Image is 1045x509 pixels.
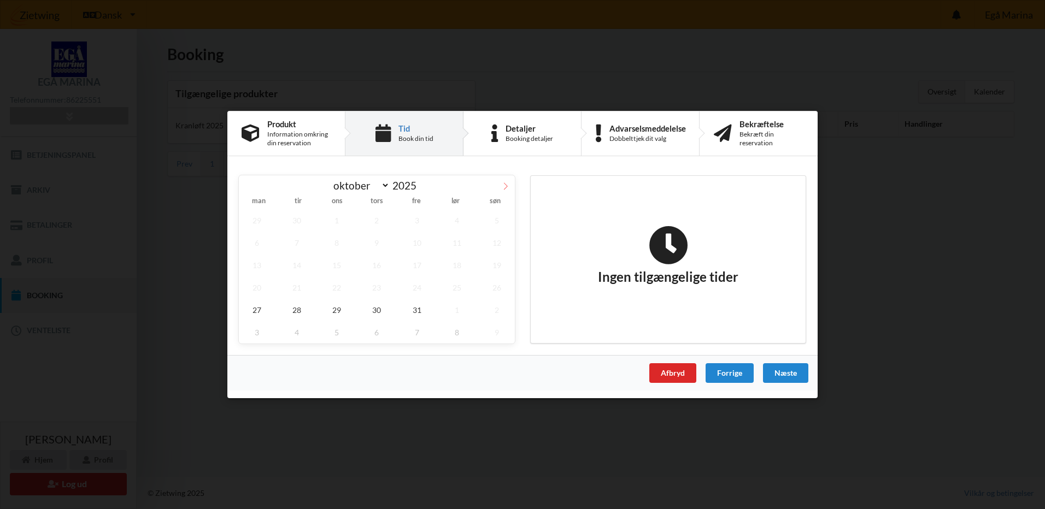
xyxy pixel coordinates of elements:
[239,254,275,276] span: oktober 13, 2025
[479,299,515,321] span: november 2, 2025
[649,363,696,383] div: Afbryd
[739,130,803,147] div: Bekræft din reservation
[479,321,515,344] span: november 9, 2025
[279,299,315,321] span: oktober 28, 2025
[319,232,355,254] span: oktober 8, 2025
[357,198,396,205] span: tors
[439,276,475,299] span: oktober 25, 2025
[359,299,395,321] span: oktober 30, 2025
[319,276,355,299] span: oktober 22, 2025
[399,299,435,321] span: oktober 31, 2025
[279,321,315,344] span: november 4, 2025
[439,209,475,232] span: oktober 4, 2025
[479,232,515,254] span: oktober 12, 2025
[239,198,278,205] span: man
[439,254,475,276] span: oktober 18, 2025
[359,276,395,299] span: oktober 23, 2025
[398,134,433,143] div: Book din tid
[319,321,355,344] span: november 5, 2025
[479,209,515,232] span: oktober 5, 2025
[506,124,553,133] div: Detaljer
[359,321,395,344] span: november 6, 2025
[239,209,275,232] span: september 29, 2025
[239,276,275,299] span: oktober 20, 2025
[598,226,738,286] h2: Ingen tilgængelige tider
[397,198,436,205] span: fre
[359,209,395,232] span: oktober 2, 2025
[390,179,426,192] input: Year
[439,232,475,254] span: oktober 11, 2025
[239,321,275,344] span: november 3, 2025
[399,209,435,232] span: oktober 3, 2025
[279,209,315,232] span: september 30, 2025
[278,198,318,205] span: tir
[399,276,435,299] span: oktober 24, 2025
[399,254,435,276] span: oktober 17, 2025
[279,254,315,276] span: oktober 14, 2025
[609,134,686,143] div: Dobbelttjek dit valg
[439,299,475,321] span: november 1, 2025
[706,363,754,383] div: Forrige
[319,209,355,232] span: oktober 1, 2025
[739,120,803,128] div: Bekræftelse
[506,134,553,143] div: Booking detaljer
[359,232,395,254] span: oktober 9, 2025
[479,276,515,299] span: oktober 26, 2025
[279,232,315,254] span: oktober 7, 2025
[359,254,395,276] span: oktober 16, 2025
[475,198,515,205] span: søn
[318,198,357,205] span: ons
[279,276,315,299] span: oktober 21, 2025
[239,299,275,321] span: oktober 27, 2025
[399,232,435,254] span: oktober 10, 2025
[239,232,275,254] span: oktober 6, 2025
[479,254,515,276] span: oktober 19, 2025
[439,321,475,344] span: november 8, 2025
[398,124,433,133] div: Tid
[328,179,390,192] select: Month
[267,130,331,147] div: Information omkring din reservation
[436,198,475,205] span: lør
[609,124,686,133] div: Advarselsmeddelelse
[319,254,355,276] span: oktober 15, 2025
[399,321,435,344] span: november 7, 2025
[319,299,355,321] span: oktober 29, 2025
[267,120,331,128] div: Produkt
[763,363,808,383] div: Næste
